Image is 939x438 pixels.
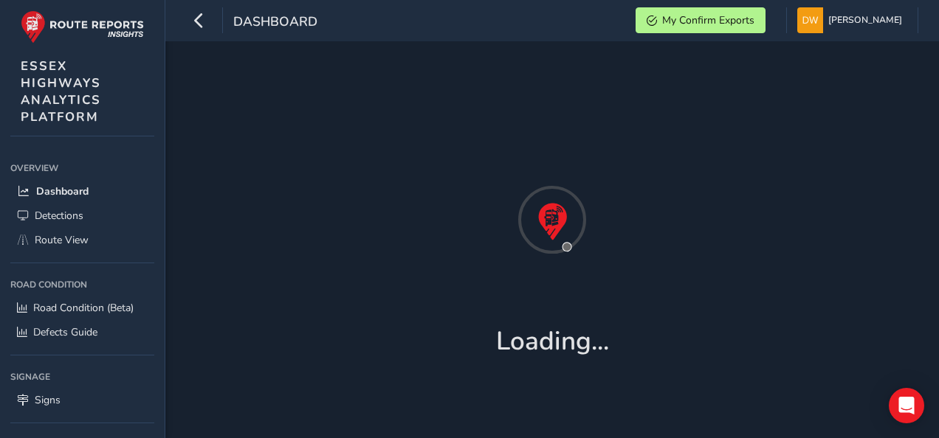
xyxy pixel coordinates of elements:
[10,228,154,252] a: Route View
[35,209,83,223] span: Detections
[889,388,924,423] div: Open Intercom Messenger
[21,10,144,44] img: rr logo
[10,204,154,228] a: Detections
[662,13,754,27] span: My Confirm Exports
[35,393,61,407] span: Signs
[10,320,154,344] a: Defects Guide
[10,274,154,296] div: Road Condition
[10,157,154,179] div: Overview
[35,233,89,247] span: Route View
[233,13,317,33] span: Dashboard
[10,366,154,388] div: Signage
[828,7,902,33] span: [PERSON_NAME]
[21,58,101,125] span: ESSEX HIGHWAYS ANALYTICS PLATFORM
[10,296,154,320] a: Road Condition (Beta)
[36,184,89,198] span: Dashboard
[496,326,609,357] h1: Loading...
[10,388,154,412] a: Signs
[636,7,766,33] button: My Confirm Exports
[33,325,97,339] span: Defects Guide
[10,179,154,204] a: Dashboard
[33,301,134,315] span: Road Condition (Beta)
[797,7,907,33] button: [PERSON_NAME]
[797,7,823,33] img: diamond-layout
